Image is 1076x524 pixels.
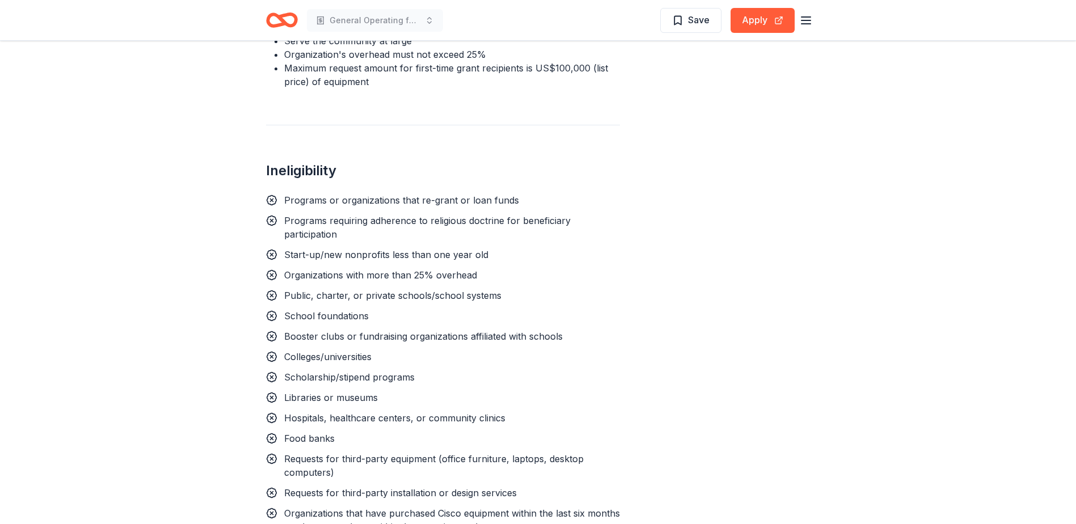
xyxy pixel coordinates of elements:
span: Libraries or museums [284,392,378,403]
span: Programs or organizations that re-grant or loan funds [284,195,519,206]
span: Start-up/new nonprofits less than one year old [284,249,488,260]
a: Home [266,7,298,33]
span: Food banks [284,433,335,444]
h2: Ineligibility [266,162,620,180]
span: Organizations with more than 25% overhead [284,269,477,281]
button: Save [660,8,721,33]
span: Scholarship/stipend programs [284,371,415,383]
span: Colleges/universities [284,351,372,362]
li: Organization's overhead must not exceed 25% [284,48,620,61]
li: Maximum request amount for first-time grant recipients is US$100,000 (list price) of equipment [284,61,620,88]
span: Booster clubs or fundraising organizations affiliated with schools [284,331,563,342]
span: Hospitals, healthcare centers, or community clinics [284,412,505,424]
span: Requests for third-party equipment (office furniture, laptops, desktop computers) [284,453,584,478]
span: Programs requiring adherence to religious doctrine for beneficiary participation [284,215,571,240]
span: General Operating for 2026 [330,14,420,27]
span: Requests for third-party installation or design services [284,487,517,498]
button: Apply [731,8,795,33]
span: Public, charter, or private schools/school systems [284,290,501,301]
span: Save [688,12,710,27]
li: Serve the community at large [284,34,620,48]
button: General Operating for 2026 [307,9,443,32]
span: School foundations [284,310,369,322]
